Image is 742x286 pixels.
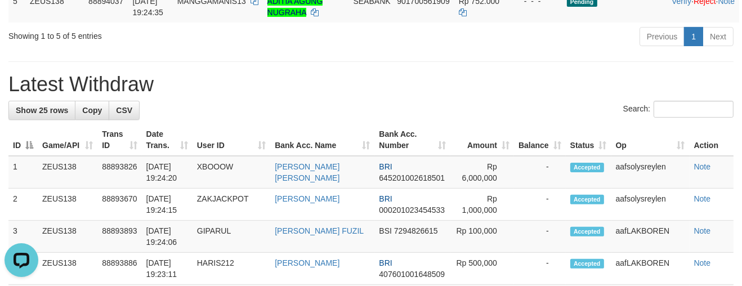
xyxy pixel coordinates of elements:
[611,221,690,253] td: aafLAKBOREN
[97,253,141,285] td: 88893886
[623,101,734,118] label: Search:
[450,124,514,156] th: Amount: activate to sort column ascending
[8,101,75,120] a: Show 25 rows
[514,156,566,189] td: -
[8,221,38,253] td: 3
[5,5,38,38] button: Open LiveChat chat widget
[694,194,711,203] a: Note
[193,221,270,253] td: GIPARUL
[82,106,102,115] span: Copy
[694,162,711,171] a: Note
[38,189,97,221] td: ZEUS138
[275,162,339,182] a: [PERSON_NAME] [PERSON_NAME]
[142,221,193,253] td: [DATE] 19:24:06
[379,162,392,171] span: BRI
[514,221,566,253] td: -
[570,227,604,236] span: Accepted
[450,221,514,253] td: Rp 100,000
[570,163,604,172] span: Accepted
[38,221,97,253] td: ZEUS138
[38,156,97,189] td: ZEUS138
[450,156,514,189] td: Rp 6,000,000
[270,124,374,156] th: Bank Acc. Name: activate to sort column ascending
[142,253,193,285] td: [DATE] 19:23:11
[514,189,566,221] td: -
[116,106,132,115] span: CSV
[193,124,270,156] th: User ID: activate to sort column ascending
[97,124,141,156] th: Trans ID: activate to sort column ascending
[379,258,392,267] span: BRI
[694,258,711,267] a: Note
[8,26,301,42] div: Showing 1 to 5 of 5 entries
[611,189,690,221] td: aafsolysreylen
[514,124,566,156] th: Balance: activate to sort column ascending
[275,194,339,203] a: [PERSON_NAME]
[109,101,140,120] a: CSV
[690,124,734,156] th: Action
[193,253,270,285] td: HARIS212
[97,156,141,189] td: 88893826
[684,27,703,46] a: 1
[640,27,685,46] a: Previous
[379,173,445,182] span: Copy 645201002618501 to clipboard
[450,253,514,285] td: Rp 500,000
[379,226,392,235] span: BSI
[566,124,611,156] th: Status: activate to sort column ascending
[703,27,734,46] a: Next
[611,124,690,156] th: Op: activate to sort column ascending
[379,270,445,279] span: Copy 407601001648509 to clipboard
[514,253,566,285] td: -
[379,194,392,203] span: BRI
[38,124,97,156] th: Game/API: activate to sort column ascending
[193,156,270,189] td: XBOOOW
[394,226,438,235] span: Copy 7294826615 to clipboard
[570,195,604,204] span: Accepted
[38,253,97,285] td: ZEUS138
[8,156,38,189] td: 1
[611,253,690,285] td: aafLAKBOREN
[611,156,690,189] td: aafsolysreylen
[379,205,445,214] span: Copy 000201023454533 to clipboard
[374,124,450,156] th: Bank Acc. Number: activate to sort column ascending
[450,189,514,221] td: Rp 1,000,000
[16,106,68,115] span: Show 25 rows
[570,259,604,269] span: Accepted
[654,101,734,118] input: Search:
[142,189,193,221] td: [DATE] 19:24:15
[193,189,270,221] td: ZAKJACKPOT
[97,189,141,221] td: 88893670
[275,226,364,235] a: [PERSON_NAME] FUZIL
[694,226,711,235] a: Note
[97,221,141,253] td: 88893893
[142,124,193,156] th: Date Trans.: activate to sort column ascending
[275,258,339,267] a: [PERSON_NAME]
[142,156,193,189] td: [DATE] 19:24:20
[8,124,38,156] th: ID: activate to sort column descending
[8,189,38,221] td: 2
[8,73,734,96] h1: Latest Withdraw
[75,101,109,120] a: Copy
